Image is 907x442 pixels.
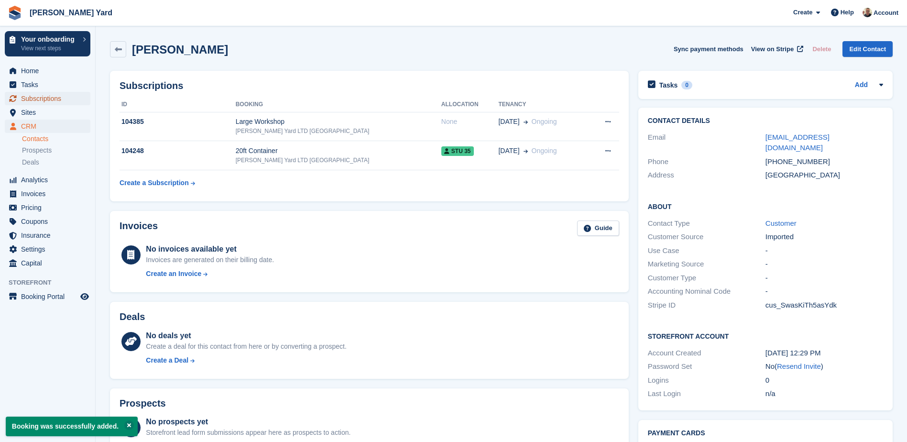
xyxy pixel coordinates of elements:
[5,215,90,228] a: menu
[146,269,274,279] a: Create an Invoice
[146,342,346,352] div: Create a deal for this contact from here or by converting a prospect.
[236,97,441,112] th: Booking
[648,132,765,154] div: Email
[765,361,883,372] div: No
[747,41,805,57] a: View on Stripe
[21,187,78,200] span: Invoices
[842,41,893,57] a: Edit Contact
[120,146,236,156] div: 104248
[441,97,499,112] th: Allocation
[648,218,765,229] div: Contact Type
[765,375,883,386] div: 0
[648,331,883,341] h2: Storefront Account
[146,243,274,255] div: No invoices available yet
[765,232,883,243] div: Imported
[5,92,90,105] a: menu
[648,245,765,256] div: Use Case
[21,256,78,270] span: Capital
[498,146,519,156] span: [DATE]
[21,36,78,43] p: Your onboarding
[9,278,95,287] span: Storefront
[648,361,765,372] div: Password Set
[5,229,90,242] a: menu
[648,156,765,167] div: Phone
[681,81,692,89] div: 0
[5,243,90,256] a: menu
[146,355,346,365] a: Create a Deal
[146,428,350,438] div: Storefront lead form submissions appear here as prospects to action.
[146,269,201,279] div: Create an Invoice
[765,388,883,399] div: n/a
[6,417,138,436] p: Booking was successfully added.
[21,120,78,133] span: CRM
[22,157,90,167] a: Deals
[79,291,90,302] a: Preview store
[236,156,441,165] div: [PERSON_NAME] Yard LTD [GEOGRAPHIC_DATA]
[120,398,166,409] h2: Prospects
[441,117,499,127] div: None
[236,146,441,156] div: 20ft Container
[765,245,883,256] div: -
[5,78,90,91] a: menu
[765,133,830,152] a: [EMAIL_ADDRESS][DOMAIN_NAME]
[21,44,78,53] p: View next steps
[120,311,145,322] h2: Deals
[751,44,794,54] span: View on Stripe
[22,145,90,155] a: Prospects
[120,117,236,127] div: 104385
[146,416,350,428] div: No prospects yet
[648,259,765,270] div: Marketing Source
[21,173,78,187] span: Analytics
[648,430,883,437] h2: Payment cards
[648,232,765,243] div: Customer Source
[577,221,619,236] a: Guide
[841,8,854,17] span: Help
[5,201,90,214] a: menu
[146,255,274,265] div: Invoices are generated on their billing date.
[648,388,765,399] div: Last Login
[21,243,78,256] span: Settings
[21,290,78,303] span: Booking Portal
[120,97,236,112] th: ID
[21,92,78,105] span: Subscriptions
[21,64,78,77] span: Home
[236,127,441,135] div: [PERSON_NAME] Yard LTD [GEOGRAPHIC_DATA]
[21,106,78,119] span: Sites
[120,80,619,91] h2: Subscriptions
[498,117,519,127] span: [DATE]
[855,80,868,91] a: Add
[874,8,898,18] span: Account
[5,290,90,303] a: menu
[22,146,52,155] span: Prospects
[674,41,743,57] button: Sync payment methods
[659,81,678,89] h2: Tasks
[22,134,90,144] a: Contacts
[5,64,90,77] a: menu
[777,362,821,370] a: Resend Invite
[132,43,228,56] h2: [PERSON_NAME]
[765,156,883,167] div: [PHONE_NUMBER]
[775,362,823,370] span: ( )
[765,348,883,359] div: [DATE] 12:29 PM
[236,117,441,127] div: Large Workshop
[22,158,39,167] span: Deals
[765,259,883,270] div: -
[532,147,557,155] span: Ongoing
[146,330,346,342] div: No deals yet
[5,120,90,133] a: menu
[648,286,765,297] div: Accounting Nominal Code
[648,170,765,181] div: Address
[26,5,116,21] a: [PERSON_NAME] Yard
[863,8,872,17] img: Si Allen
[765,286,883,297] div: -
[765,300,883,311] div: cus_SwasKiTh5asYdk
[648,273,765,284] div: Customer Type
[5,31,90,56] a: Your onboarding View next steps
[5,173,90,187] a: menu
[21,215,78,228] span: Coupons
[146,355,188,365] div: Create a Deal
[21,78,78,91] span: Tasks
[793,8,812,17] span: Create
[441,146,474,156] span: STU 35
[498,97,588,112] th: Tenancy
